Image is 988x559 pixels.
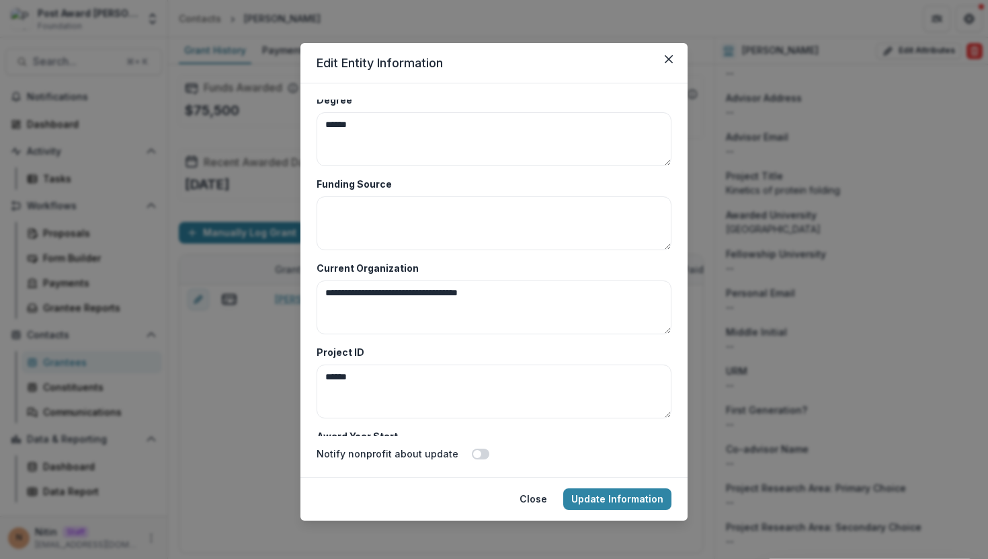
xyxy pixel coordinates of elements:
label: Award Year Start [317,429,663,443]
button: Close [511,488,555,510]
label: Funding Source [317,177,663,191]
label: Notify nonprofit about update [317,447,458,461]
label: Current Organization [317,261,663,275]
button: Update Information [563,488,671,510]
button: Close [658,48,680,70]
header: Edit Entity Information [300,43,688,83]
label: Project ID [317,345,663,359]
label: Degree [317,93,663,107]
